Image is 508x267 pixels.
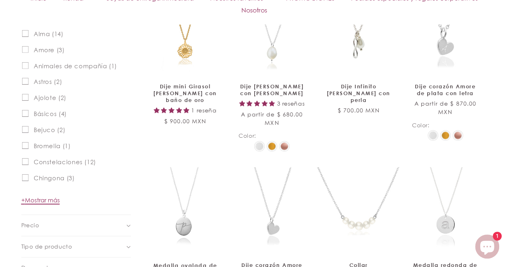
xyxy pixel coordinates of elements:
[21,221,39,230] span: Precio
[34,174,75,182] span: Chingona (3)
[473,234,502,261] inbox-online-store-chat: Chat de la tienda online Shopify
[34,30,63,38] span: Alma (14)
[34,158,96,166] span: Constelaciones (12)
[34,62,117,70] span: Animales de compañía (1)
[21,236,131,257] summary: Tipo de producto (0 seleccionado)
[325,83,392,104] a: Dije Infinito [PERSON_NAME] con perla
[34,78,62,86] span: Astros (2)
[21,215,131,236] summary: Precio
[412,83,479,97] a: Dije corazón Amore de plata con letra
[34,94,66,102] span: Ajolote (2)
[241,6,267,14] span: Nosotros
[21,196,25,204] span: +
[239,83,305,97] a: Dije [PERSON_NAME] con [PERSON_NAME]
[152,83,218,104] a: Dije mini Girasol [PERSON_NAME] con baño de oro
[34,126,65,134] span: Bejuco (2)
[34,46,65,54] span: Amore (3)
[21,243,72,251] span: Tipo de producto
[21,196,60,204] span: Mostrar más
[34,110,67,118] span: Básicos (4)
[233,4,275,16] a: Nosotros
[34,142,71,150] span: Bromelia (1)
[21,196,62,208] button: Mostrar más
